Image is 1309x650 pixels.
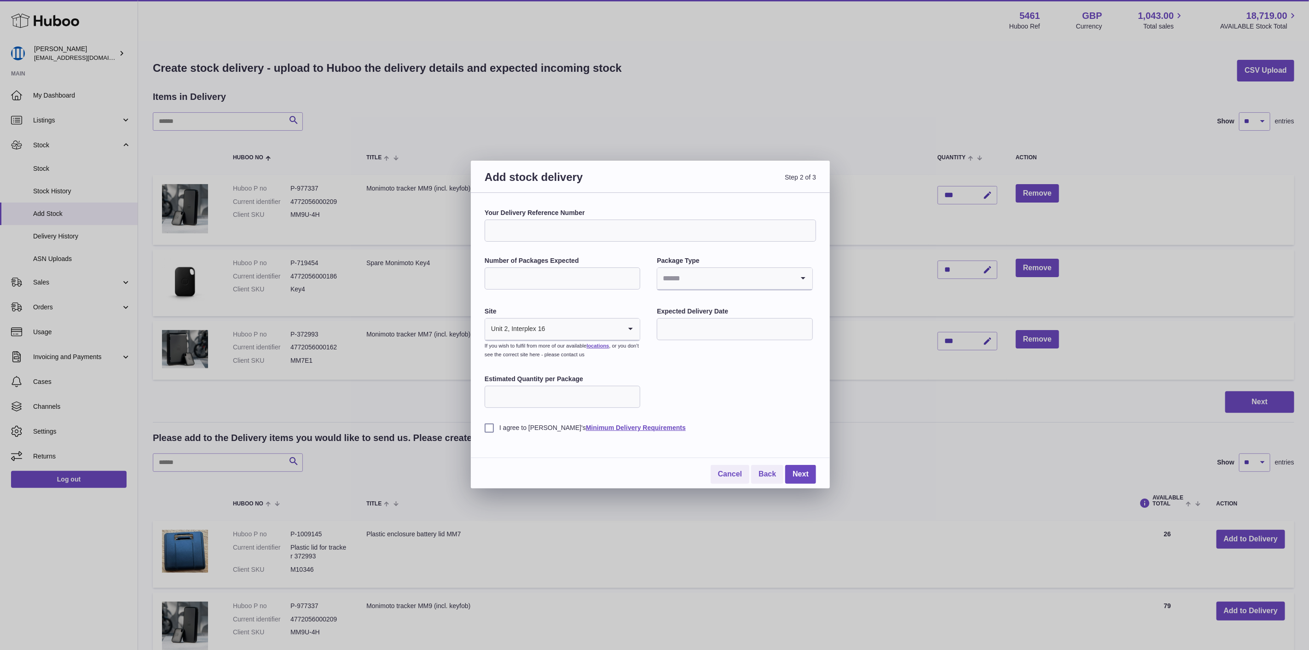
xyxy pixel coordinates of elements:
input: Search for option [546,319,622,340]
label: I agree to [PERSON_NAME]'s [485,424,816,432]
span: Unit 2, Interplex 16 [485,319,546,340]
a: Minimum Delivery Requirements [586,424,686,431]
a: locations [586,343,609,348]
label: Package Type [657,256,812,265]
span: Step 2 of 3 [650,170,816,195]
a: Next [785,465,816,484]
label: Expected Delivery Date [657,307,812,316]
label: Number of Packages Expected [485,256,640,265]
a: Cancel [711,465,749,484]
small: If you wish to fulfil from more of our available , or you don’t see the correct site here - pleas... [485,343,639,357]
label: Your Delivery Reference Number [485,209,816,217]
input: Search for option [657,268,794,289]
div: Search for option [485,319,640,341]
h3: Add stock delivery [485,170,650,195]
div: Search for option [657,268,812,290]
label: Estimated Quantity per Package [485,375,640,383]
a: Back [751,465,783,484]
label: Site [485,307,640,316]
